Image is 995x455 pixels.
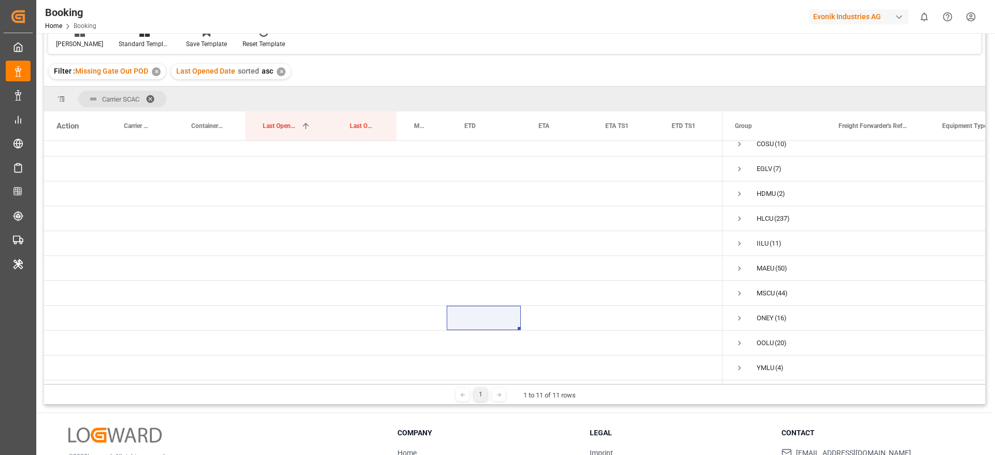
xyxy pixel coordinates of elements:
div: IILU [757,232,769,255]
div: Press SPACE to select this row. [44,306,722,331]
span: (16) [775,306,787,330]
h3: Legal [590,428,769,438]
span: Freight Forwarder's Reference No. [838,122,908,130]
div: MAEU [757,257,774,280]
div: COSU [757,132,774,156]
span: (4) [775,356,784,380]
span: (50) [775,257,787,280]
span: (44) [776,281,788,305]
div: ONEY [757,306,774,330]
span: (2) [777,182,785,206]
div: OOLU [757,331,774,355]
div: 1 to 11 of 11 rows [523,390,576,401]
span: ETA [538,122,549,130]
span: ETA TS1 [605,122,629,130]
span: asc [262,67,273,75]
div: HLCU [757,207,773,231]
span: (7) [773,157,781,181]
span: Equipment Type [942,122,987,130]
div: Press SPACE to select this row. [44,157,722,181]
span: (10) [775,132,787,156]
div: ✕ [277,67,286,76]
span: sorted [238,67,259,75]
span: (20) [775,331,787,355]
button: show 0 new notifications [913,5,936,29]
span: Filter : [54,67,75,75]
span: (237) [774,207,790,231]
span: Last Opened Date [263,122,297,130]
h3: Contact [781,428,961,438]
span: Carrier SCAC [102,95,139,103]
div: EGLV [757,157,772,181]
div: YMLU [757,356,774,380]
div: Evonik Industries AG [809,9,908,24]
div: Action [56,121,79,131]
div: Reset Template [243,39,285,49]
button: Evonik Industries AG [809,7,913,26]
div: Booking [45,5,96,20]
div: Press SPACE to select this row. [44,181,722,206]
div: Press SPACE to select this row. [44,331,722,356]
div: [PERSON_NAME] [56,39,103,49]
span: (11) [770,232,781,255]
img: Logward Logo [68,428,162,443]
div: HDMU [757,182,776,206]
div: Press SPACE to select this row. [44,132,722,157]
span: Last Opened Date [176,67,235,75]
span: Last Opened By [350,122,375,130]
div: Standard Templates [119,39,170,49]
span: Carrier Booking No. [124,122,152,130]
div: MSCU [757,281,775,305]
div: Save Template [186,39,227,49]
span: Group [735,122,752,130]
span: Main Vessel and Vessel Imo [414,122,425,130]
div: Press SPACE to select this row. [44,231,722,256]
div: 1 [474,388,487,401]
h3: Company [397,428,577,438]
span: Container No. [191,122,223,130]
div: Press SPACE to select this row. [44,256,722,281]
button: Help Center [936,5,959,29]
div: Press SPACE to select this row. [44,356,722,380]
span: ETD [464,122,476,130]
span: Missing Gate Out POD [75,67,148,75]
div: ✕ [152,67,161,76]
div: Press SPACE to select this row. [44,206,722,231]
span: ETD TS1 [672,122,695,130]
div: Press SPACE to select this row. [44,281,722,306]
a: Home [45,22,62,30]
